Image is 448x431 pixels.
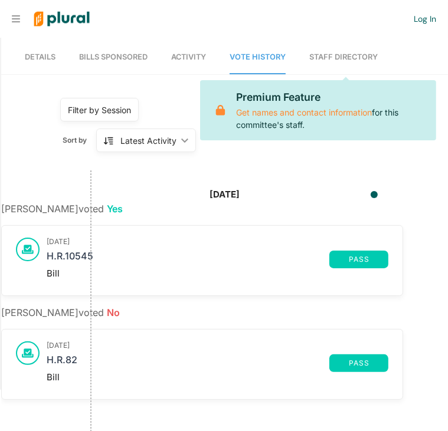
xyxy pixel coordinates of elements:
div: [DATE] [210,188,240,202]
span: Details [25,52,55,61]
span: Yes [107,203,123,215]
div: Filter by Session [68,104,131,116]
p: for this committee's staff. [236,90,427,131]
span: [PERSON_NAME] voted [1,307,120,318]
p: Premium Feature [236,90,427,105]
span: Activity [171,52,206,61]
a: H.R.10545 [47,251,329,268]
a: Get names and contact information [236,107,372,117]
span: No [107,307,120,318]
div: Bill [47,372,388,383]
a: Activity [171,41,206,74]
span: Bills Sponsored [79,52,148,61]
span: pass [336,360,381,367]
img: Logo for Plural [25,1,99,38]
a: Log In [414,14,436,24]
a: Bills Sponsored [79,41,148,74]
a: Details [25,41,55,74]
span: [PERSON_NAME] voted [1,203,123,215]
div: Bill [47,268,388,279]
h3: [DATE] [47,238,388,246]
span: Vote History [230,52,286,61]
a: H.R.82 [47,354,329,372]
h3: [DATE] [47,341,388,350]
a: Staff Directory [309,41,378,74]
span: pass [336,256,381,263]
div: Latest Activity [120,134,176,147]
span: Sort by [63,135,96,146]
a: Vote History [230,41,286,74]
